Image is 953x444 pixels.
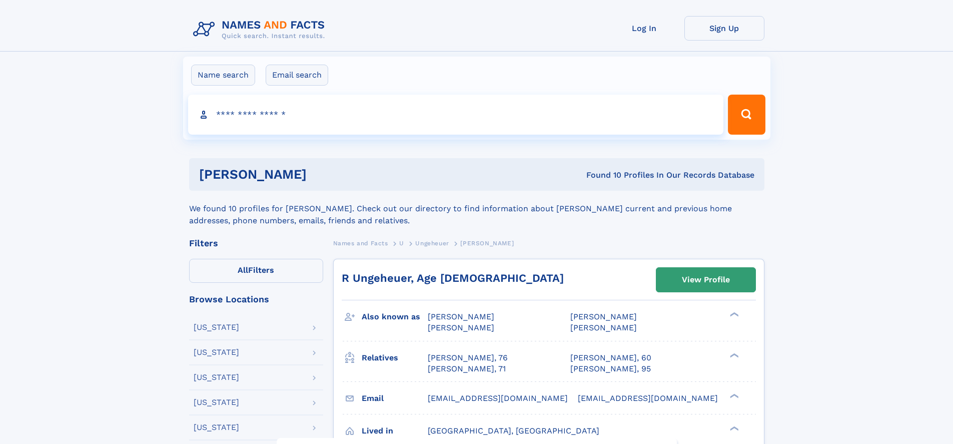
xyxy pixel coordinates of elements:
[428,352,508,363] a: [PERSON_NAME], 76
[266,65,328,86] label: Email search
[570,352,651,363] a: [PERSON_NAME], 60
[446,170,754,181] div: Found 10 Profiles In Our Records Database
[362,390,428,407] h3: Email
[570,323,637,332] span: [PERSON_NAME]
[428,323,494,332] span: [PERSON_NAME]
[728,95,765,135] button: Search Button
[189,16,333,43] img: Logo Names and Facts
[189,239,323,248] div: Filters
[415,237,449,249] a: Ungeheuer
[342,272,564,284] a: R Ungeheuer, Age [DEMOGRAPHIC_DATA]
[727,311,739,318] div: ❯
[428,312,494,321] span: [PERSON_NAME]
[194,423,239,431] div: [US_STATE]
[684,16,764,41] a: Sign Up
[682,268,730,291] div: View Profile
[188,95,724,135] input: search input
[189,191,764,227] div: We found 10 profiles for [PERSON_NAME]. Check out our directory to find information about [PERSON...
[189,259,323,283] label: Filters
[194,398,239,406] div: [US_STATE]
[191,65,255,86] label: Name search
[238,265,248,275] span: All
[428,393,568,403] span: [EMAIL_ADDRESS][DOMAIN_NAME]
[727,392,739,399] div: ❯
[460,240,514,247] span: [PERSON_NAME]
[194,323,239,331] div: [US_STATE]
[333,237,388,249] a: Names and Facts
[362,349,428,366] h3: Relatives
[194,348,239,356] div: [US_STATE]
[727,425,739,431] div: ❯
[578,393,718,403] span: [EMAIL_ADDRESS][DOMAIN_NAME]
[428,363,506,374] a: [PERSON_NAME], 71
[399,237,404,249] a: U
[399,240,404,247] span: U
[199,168,447,181] h1: [PERSON_NAME]
[656,268,755,292] a: View Profile
[727,352,739,358] div: ❯
[362,422,428,439] h3: Lived in
[362,308,428,325] h3: Also known as
[428,426,599,435] span: [GEOGRAPHIC_DATA], [GEOGRAPHIC_DATA]
[194,373,239,381] div: [US_STATE]
[189,295,323,304] div: Browse Locations
[415,240,449,247] span: Ungeheuer
[604,16,684,41] a: Log In
[570,363,651,374] a: [PERSON_NAME], 95
[570,312,637,321] span: [PERSON_NAME]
